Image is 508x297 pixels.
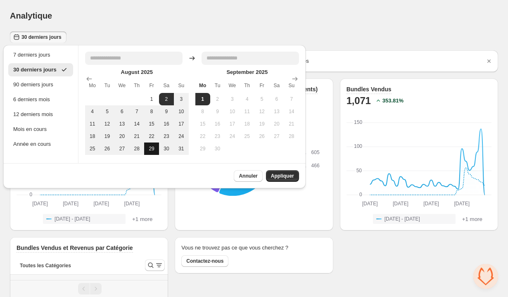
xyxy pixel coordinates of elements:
[15,278,58,286] div: Bundle Category
[144,78,159,93] th: Friday
[195,118,210,130] button: Sunday September 15 2025
[311,163,320,169] span: 466
[130,214,155,224] button: +1 more
[423,201,439,207] text: [DATE]
[284,118,299,130] button: Saturday September 21 2025
[104,278,159,286] button: Revenue Generated
[159,143,174,155] button: Friday August 30 2025
[10,31,66,43] button: 30 derniers jours
[85,143,100,155] button: Sunday August 25 2025
[289,73,301,85] button: Show next month, October 2025
[225,78,240,93] th: Wednesday
[181,255,228,267] button: Contactez-nous
[254,118,269,130] button: Thursday September 19 2025
[174,130,189,143] button: Saturday August 24 2025
[13,51,68,59] div: 7 derniers jours
[269,78,284,93] th: Saturday
[85,118,100,130] button: Sunday August 11 2025
[460,214,485,224] button: +1 more
[254,105,269,118] button: Thursday September 12 2025
[10,11,52,21] h1: Analytique
[240,118,254,130] button: Wednesday September 18 2025
[13,81,68,89] div: 90 derniers jours
[129,105,144,118] button: Wednesday August 7 2025
[100,105,115,118] button: Monday August 5 2025
[354,144,362,150] text: 100
[63,278,88,286] span: Units Sold
[100,143,115,155] button: Monday August 26 2025
[13,95,68,104] div: 6 derniers mois
[269,105,284,118] button: Friday September 13 2025
[20,262,71,269] span: Toutes les Catégories
[144,93,159,105] button: Thursday August 1 2025
[129,143,144,155] button: Wednesday August 28 2025
[159,130,174,143] button: Friday August 23 2025
[373,214,456,224] button: [DATE] - [DATE]
[21,34,62,40] span: 30 derniers jours
[144,143,159,155] button: Thursday August 29 2025
[63,278,96,286] button: Units Sold
[225,105,240,118] button: Tuesday September 10 2025
[356,168,362,173] text: 50
[362,201,377,207] text: [DATE]
[240,130,254,143] button: Wednesday September 25 2025
[454,201,470,207] text: [DATE]
[254,130,269,143] button: Thursday September 26 2025
[234,170,262,182] button: Annuler
[210,93,225,105] button: Monday September 2 2025
[225,93,240,105] button: Tuesday September 3 2025
[174,105,189,118] button: Saturday August 10 2025
[195,105,210,118] button: Sunday September 8 2025
[100,130,115,143] button: Monday August 19 2025
[144,105,159,118] button: Thursday August 8 2025
[17,244,133,252] h3: Bundles Vendus et Revenus par Catégorie
[347,94,371,107] h2: 1,071
[210,130,225,143] button: Monday September 23 2025
[269,93,284,105] button: Friday September 6 2025
[225,118,240,130] button: Tuesday September 17 2025
[129,118,144,130] button: Wednesday August 14 2025
[239,173,257,179] span: Annuler
[483,55,495,67] button: Dismiss notification
[32,201,48,207] text: [DATE]
[354,119,362,125] text: 150
[240,78,254,93] th: Thursday
[43,214,126,224] button: [DATE] - [DATE]
[159,118,174,130] button: Friday August 16 2025
[159,78,174,93] th: Saturday
[269,118,284,130] button: Friday September 20 2025
[83,73,95,85] button: Show previous month, July 2025
[186,258,223,264] span: Contactez-nous
[145,259,165,271] button: Search and filter results
[114,130,129,143] button: Tuesday August 20 2025
[114,78,129,93] th: Wednesday
[114,118,129,130] button: Tuesday August 13 2025
[174,143,189,155] button: Saturday August 31 2025
[195,78,210,93] th: Monday
[94,201,109,207] text: [DATE]
[240,105,254,118] button: Wednesday September 11 2025
[284,78,299,93] th: Sunday
[129,78,144,93] th: Thursday
[159,105,174,118] button: Friday August 9 2025
[284,130,299,143] button: Saturday September 28 2025
[174,118,189,130] button: Saturday August 17 2025
[284,105,299,118] button: Saturday September 14 2025
[13,125,68,133] div: Mois en cours
[195,130,210,143] button: Sunday September 22 2025
[13,140,68,148] div: Année en cours
[29,192,32,197] text: 0
[359,192,362,197] text: 0
[473,264,498,289] a: Ouvrir le chat
[159,93,174,105] button: Start of range Friday August 2 2025
[114,143,129,155] button: Tuesday August 27 2025
[284,93,299,105] button: Saturday September 7 2025
[210,118,225,130] button: Monday September 16 2025
[311,150,320,155] span: 605
[100,78,115,93] th: Tuesday
[63,201,78,207] text: [DATE]
[85,68,189,78] caption: August 2025
[181,244,288,252] h2: Vous ne trouvez pas ce que vous cherchez ?
[254,78,269,93] th: Friday
[124,201,140,207] text: [DATE]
